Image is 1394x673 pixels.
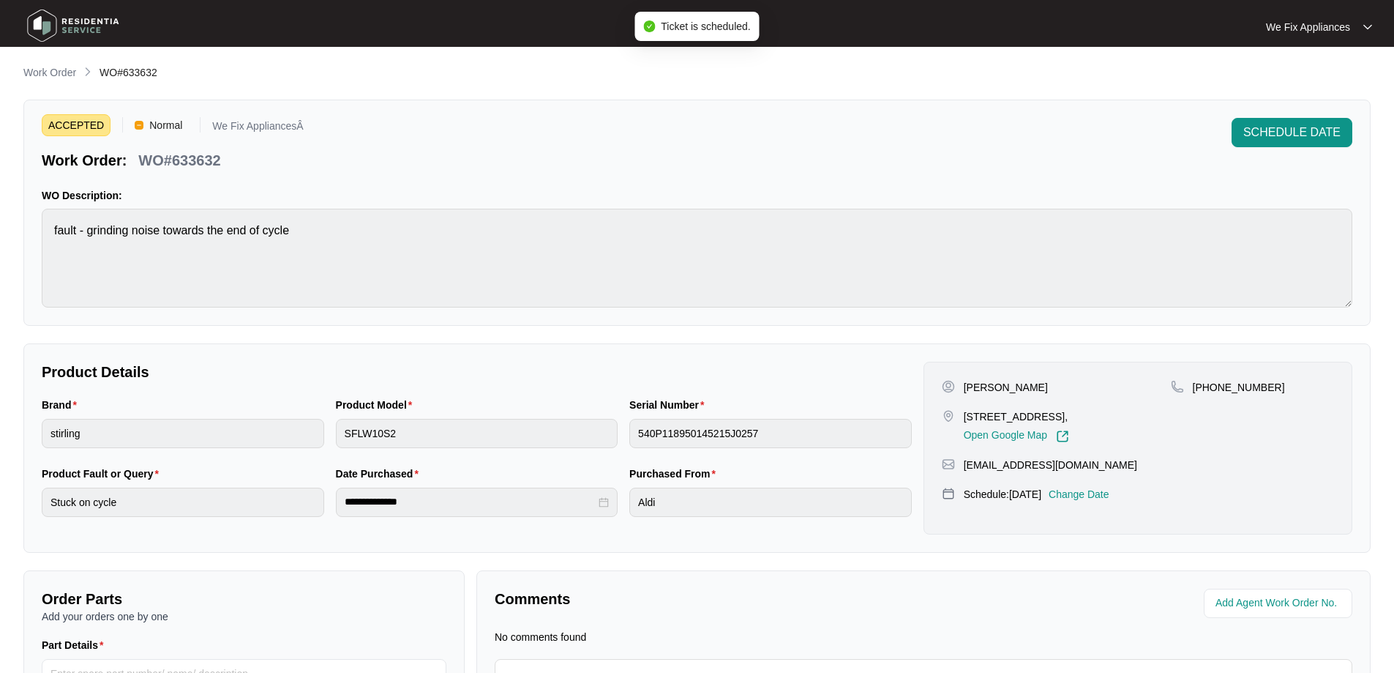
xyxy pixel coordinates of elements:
[942,380,955,393] img: user-pin
[1243,124,1341,141] span: SCHEDULE DATE
[942,487,955,500] img: map-pin
[42,188,1352,203] p: WO Description:
[964,458,1137,472] p: [EMAIL_ADDRESS][DOMAIN_NAME]
[42,419,324,448] input: Brand
[42,150,127,171] p: Work Order:
[942,409,955,423] img: map-pin
[495,630,586,644] p: No comments found
[629,466,722,481] label: Purchased From
[1363,23,1372,31] img: dropdown arrow
[1215,595,1344,612] input: Add Agent Work Order No.
[1232,118,1352,147] button: SCHEDULE DATE
[42,466,165,481] label: Product Fault or Query
[1266,20,1350,34] p: We Fix Appliances
[336,398,419,412] label: Product Model
[1056,430,1069,443] img: Link-External
[22,4,124,48] img: residentia service logo
[42,488,324,517] input: Product Fault or Query
[42,638,110,652] label: Part Details
[336,419,618,448] input: Product Model
[42,589,446,609] p: Order Parts
[42,609,446,624] p: Add your orders one by one
[138,150,220,171] p: WO#633632
[643,21,655,32] span: check-circle
[336,466,424,481] label: Date Purchased
[629,398,710,412] label: Serial Number
[1049,487,1109,502] p: Change Date
[495,589,913,609] p: Comments
[23,65,76,80] p: Work Order
[964,409,1069,424] p: [STREET_ADDRESS],
[629,488,912,517] input: Purchased From
[964,487,1041,502] p: Schedule: [DATE]
[964,380,1048,395] p: [PERSON_NAME]
[42,209,1352,308] textarea: fault - grinding noise towards the end of cycle
[942,458,955,471] img: map-pin
[1193,380,1285,395] p: [PHONE_NUMBER]
[42,398,83,412] label: Brand
[212,121,303,136] p: We Fix AppliancesÂ
[100,67,157,78] span: WO#633632
[661,21,750,32] span: Ticket is scheduled.
[42,362,912,382] p: Product Details
[143,114,188,136] span: Normal
[629,419,912,448] input: Serial Number
[42,114,110,136] span: ACCEPTED
[964,430,1069,443] a: Open Google Map
[135,121,143,130] img: Vercel Logo
[20,65,79,81] a: Work Order
[1171,380,1184,393] img: map-pin
[345,494,596,510] input: Date Purchased
[82,66,94,78] img: chevron-right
